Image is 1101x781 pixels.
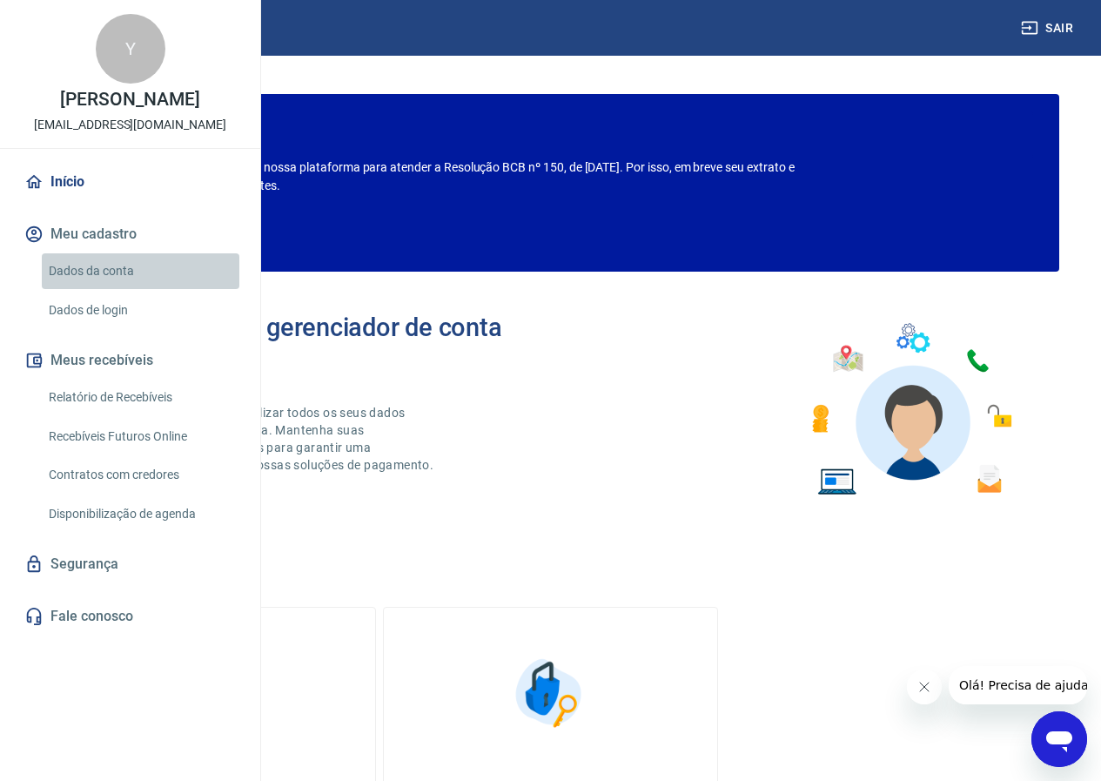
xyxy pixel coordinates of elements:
[34,116,226,134] p: [EMAIL_ADDRESS][DOMAIN_NAME]
[42,380,239,415] a: Relatório de Recebíveis
[68,158,840,195] p: Estamos realizando adequações em nossa plataforma para atender a Resolução BCB nº 150, de [DATE]....
[42,457,239,493] a: Contratos com credores
[21,597,239,636] a: Fale conosco
[507,650,594,737] img: Segurança
[949,666,1087,704] iframe: Mensagem da empresa
[1017,12,1080,44] button: Sair
[907,670,942,704] iframe: Fechar mensagem
[21,545,239,583] a: Segurança
[42,496,239,532] a: Disponibilização de agenda
[1031,711,1087,767] iframe: Botão para abrir a janela de mensagens
[21,163,239,201] a: Início
[796,313,1024,506] img: Imagem de um avatar masculino com diversos icones exemplificando as funcionalidades do gerenciado...
[77,313,551,369] h2: Bem-vindo(a) ao gerenciador de conta Vindi
[60,91,199,109] p: [PERSON_NAME]
[42,293,239,328] a: Dados de login
[42,569,1059,586] h5: O que deseja fazer hoje?
[10,12,146,26] span: Olá! Precisa de ajuda?
[42,419,239,454] a: Recebíveis Futuros Online
[96,14,165,84] div: Y
[42,253,239,289] a: Dados da conta
[21,215,239,253] button: Meu cadastro
[21,341,239,380] button: Meus recebíveis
